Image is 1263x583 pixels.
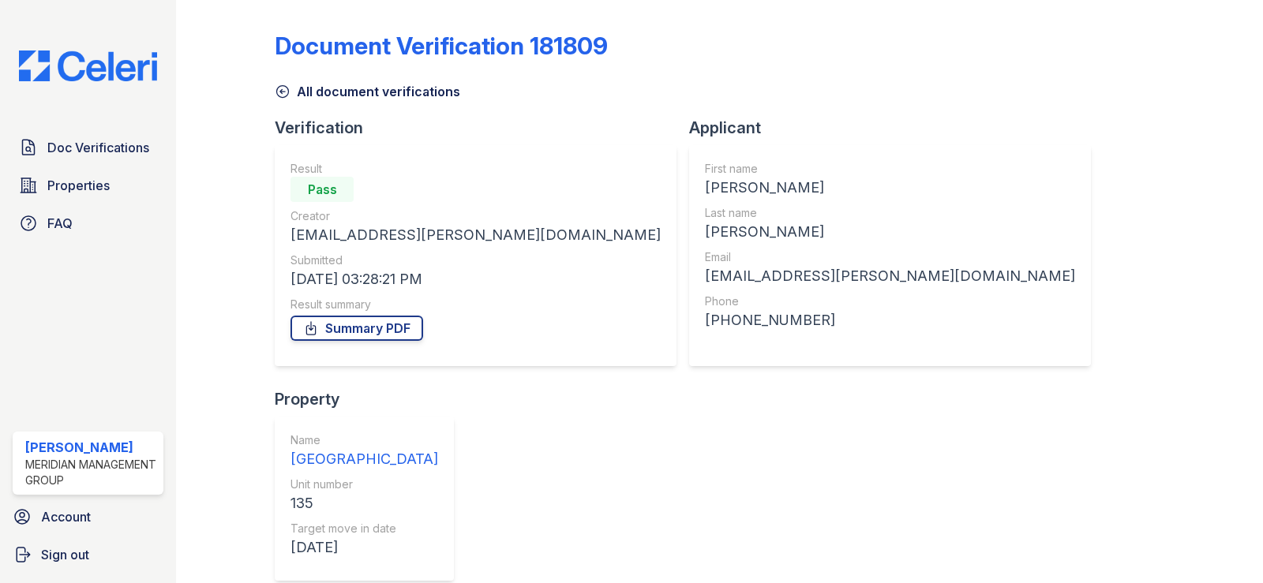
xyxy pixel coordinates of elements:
[13,170,163,201] a: Properties
[290,297,661,312] div: Result summary
[6,539,170,570] a: Sign out
[290,208,661,224] div: Creator
[705,161,1075,177] div: First name
[47,214,73,233] span: FAQ
[41,507,91,526] span: Account
[275,117,689,139] div: Verification
[290,476,438,492] div: Unit number
[705,265,1075,287] div: [EMAIL_ADDRESS][PERSON_NAME][DOMAIN_NAME]
[41,545,89,564] span: Sign out
[275,388,467,410] div: Property
[290,521,438,536] div: Target move in date
[275,32,608,60] div: Document Verification 181809
[705,177,1075,199] div: [PERSON_NAME]
[13,132,163,163] a: Doc Verifications
[290,432,438,448] div: Name
[13,207,163,239] a: FAQ
[705,205,1075,221] div: Last name
[25,438,157,457] div: [PERSON_NAME]
[290,536,438,559] div: [DATE]
[6,501,170,533] a: Account
[290,448,438,470] div: [GEOGRAPHIC_DATA]
[6,50,170,81] img: CE_Logo_Blue-a8612792a0a2168367f1c8372b55b34899dd931a85d93a1a3d3e32e68fde9ad4.png
[290,177,354,202] div: Pass
[290,252,661,268] div: Submitted
[705,293,1075,309] div: Phone
[275,82,460,101] a: All document verifications
[290,432,438,470] a: Name [GEOGRAPHIC_DATA]
[705,309,1075,331] div: [PHONE_NUMBER]
[290,161,661,177] div: Result
[290,224,661,246] div: [EMAIL_ADDRESS][PERSON_NAME][DOMAIN_NAME]
[689,117,1104,139] div: Applicant
[705,221,1075,243] div: [PERSON_NAME]
[290,492,438,514] div: 135
[290,268,661,290] div: [DATE] 03:28:21 PM
[47,138,149,157] span: Doc Verifications
[290,316,423,341] a: Summary PDF
[1197,520,1247,567] iframe: chat widget
[705,249,1075,265] div: Email
[25,457,157,488] div: Meridian Management Group
[47,176,110,195] span: Properties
